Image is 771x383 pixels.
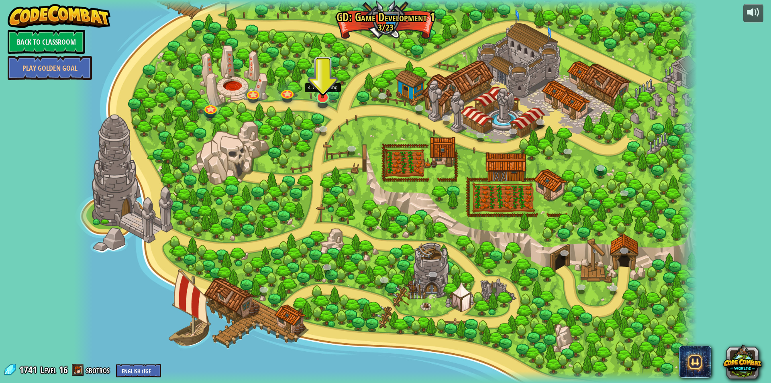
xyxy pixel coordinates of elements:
[86,363,112,376] a: sbotros
[8,30,85,54] a: Back to Classroom
[59,363,68,376] span: 16
[743,4,763,23] button: Adjust volume
[40,363,56,377] span: Level
[19,363,39,376] span: 1741
[8,56,92,80] a: Play Golden Goal
[8,4,110,28] img: CodeCombat - Learn how to code by playing a game
[314,59,331,99] img: level-banner-started.png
